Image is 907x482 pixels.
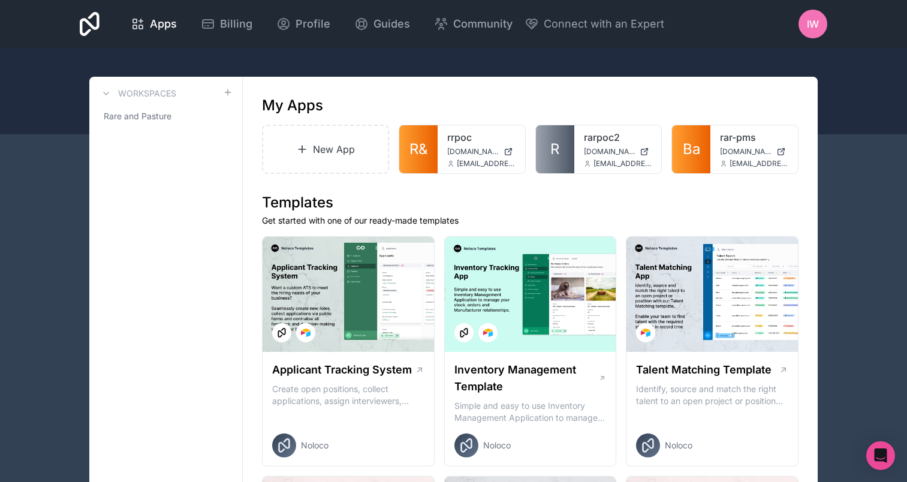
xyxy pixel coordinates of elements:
a: Rare and Pasture [99,106,233,127]
span: R& [409,140,427,159]
span: Noloco [483,439,511,451]
a: [DOMAIN_NAME] [720,147,788,156]
div: Open Intercom Messenger [866,441,895,470]
span: R [550,140,559,159]
span: Noloco [301,439,329,451]
span: Guides [373,16,410,32]
a: [DOMAIN_NAME] [584,147,652,156]
a: [DOMAIN_NAME] [447,147,516,156]
a: Profile [267,11,340,37]
img: Airtable Logo [641,328,650,338]
span: [EMAIL_ADDRESS][DOMAIN_NAME] [457,159,516,168]
a: rar-pms [720,130,788,144]
span: Apps [150,16,177,32]
a: Billing [191,11,262,37]
span: Noloco [665,439,692,451]
h1: Talent Matching Template [636,361,772,378]
a: R [536,125,574,173]
span: [EMAIL_ADDRESS][DOMAIN_NAME] [730,159,788,168]
span: Community [453,16,513,32]
span: [DOMAIN_NAME] [447,147,499,156]
span: IW [807,17,819,31]
a: Community [424,11,522,37]
p: Identify, source and match the right talent to an open project or position with our Talent Matchi... [636,383,788,407]
a: Guides [345,11,420,37]
h3: Workspaces [118,88,176,100]
a: rrpoc [447,130,516,144]
a: Apps [121,11,186,37]
span: [DOMAIN_NAME] [720,147,772,156]
p: Create open positions, collect applications, assign interviewers, centralise candidate feedback a... [272,383,424,407]
span: [EMAIL_ADDRESS][DOMAIN_NAME] [593,159,652,168]
span: Ba [683,140,700,159]
img: Airtable Logo [301,328,311,338]
a: New App [262,125,389,174]
a: R& [399,125,438,173]
span: Billing [220,16,252,32]
p: Get started with one of our ready-made templates [262,215,798,227]
a: rarpoc2 [584,130,652,144]
h1: Inventory Management Template [454,361,598,395]
img: Airtable Logo [483,328,493,338]
h1: Applicant Tracking System [272,361,412,378]
p: Simple and easy to use Inventory Management Application to manage your stock, orders and Manufact... [454,400,607,424]
a: Ba [672,125,710,173]
h1: My Apps [262,96,323,115]
span: Rare and Pasture [104,110,171,122]
button: Connect with an Expert [525,16,664,32]
a: Workspaces [99,86,176,101]
h1: Templates [262,193,798,212]
span: Connect with an Expert [544,16,664,32]
span: [DOMAIN_NAME] [584,147,635,156]
span: Profile [296,16,330,32]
